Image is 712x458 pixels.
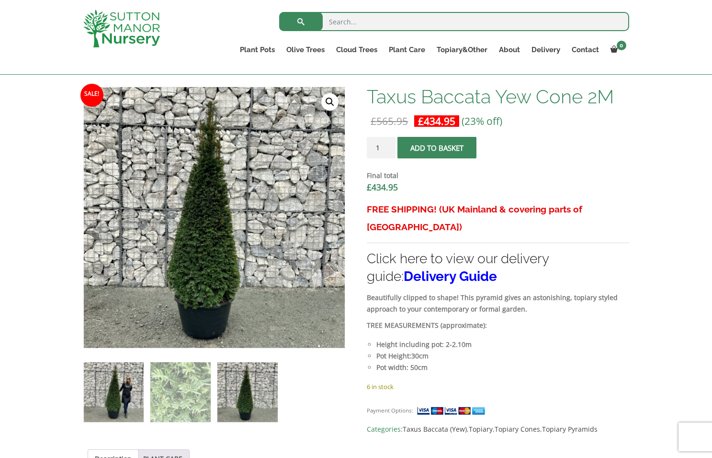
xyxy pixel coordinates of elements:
span: Sale! [80,84,103,107]
span: Categories: , , , [367,424,629,435]
a: Delivery Guide [404,268,497,284]
a: Delivery [526,43,566,56]
input: Search... [279,12,629,31]
input: Product quantity [367,137,396,158]
a: Topiary Pyramids [542,424,598,434]
h3: FREE SHIPPING! (UK Mainland & covering parts of [GEOGRAPHIC_DATA]) [367,201,629,236]
strong: Height including pot: 2-2.10m [376,340,472,349]
a: Olive Trees [281,43,330,56]
bdi: 565.95 [371,114,408,128]
span: £ [418,114,424,128]
span: £ [371,114,376,128]
strong: Pot Height:30cm [376,351,429,360]
a: Taxus Baccata (Yew) [403,424,467,434]
a: Plant Pots [234,43,281,56]
a: 0 [605,43,629,56]
dt: Final total [367,170,629,181]
img: logo [83,10,160,47]
img: payment supported [417,406,488,416]
span: £ [367,181,372,193]
a: About [493,43,526,56]
strong: TREE MEASUREMENTS (approximate): [367,321,487,330]
span: 0 [617,41,626,50]
h3: Click here to view our delivery guide: [367,250,629,285]
img: Taxus Baccata Yew Cone 2M - Image 3 [217,362,277,422]
a: Topiary [469,424,493,434]
a: Plant Care [383,43,431,56]
button: Add to basket [397,137,476,158]
img: Taxus Baccata Yew Cone 2M [84,362,144,422]
span: (23% off) [462,114,502,128]
strong: Beautifully clipped to shape! This pyramid gives an astonishing, topiary styled approach to your ... [367,293,618,313]
a: Topiary Cones [495,424,540,434]
a: Contact [566,43,605,56]
bdi: 434.95 [367,181,398,193]
img: Taxus Baccata Yew Cone 2M - Image 2 [150,362,210,422]
a: Topiary&Other [431,43,493,56]
bdi: 434.95 [418,114,455,128]
a: Cloud Trees [330,43,383,56]
p: 6 in stock [367,381,629,392]
small: Payment Options: [367,407,413,414]
strong: Pot width: 50cm [376,363,428,372]
a: View full-screen image gallery [321,93,339,111]
h1: Taxus Baccata Yew Cone 2M [367,87,629,107]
